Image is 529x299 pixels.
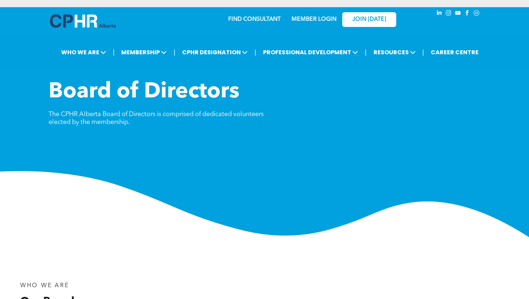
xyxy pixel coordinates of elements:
[49,111,264,125] span: The CPHR Alberta Board of Directors is comprised of dedicated volunteers elected by the membership.
[454,9,462,19] a: youtube
[463,9,471,19] a: facebook
[119,46,169,59] span: MEMBERSHIP
[291,17,336,22] a: MEMBER LOGIN
[50,14,116,28] img: A blue and white logo for cp alberta
[113,45,115,60] li: |
[20,283,69,289] span: WHO WE ARE
[435,9,443,19] a: linkedin
[444,9,452,19] a: instagram
[228,17,281,22] a: FIND CONSULTANT
[173,45,175,60] li: |
[365,45,367,60] li: |
[342,12,396,27] a: JOIN [DATE]
[59,46,108,59] span: WHO WE ARE
[254,45,256,60] li: |
[352,16,386,23] span: JOIN [DATE]
[422,45,424,60] li: |
[261,46,360,59] span: PROFESSIONAL DEVELOPMENT
[49,81,239,103] span: Board of Directors
[371,46,418,59] span: RESOURCES
[180,46,250,59] span: CPHR DESIGNATION
[473,9,480,19] a: Social network
[429,46,481,59] a: CAREER CENTRE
